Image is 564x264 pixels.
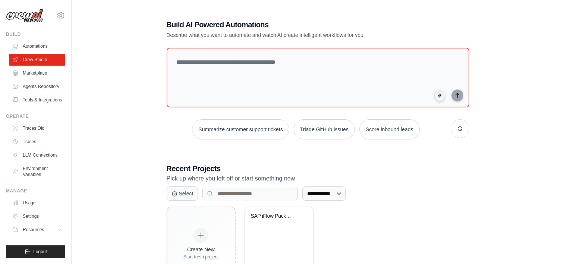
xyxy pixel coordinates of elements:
[167,19,417,30] h1: Build AI Powered Automations
[9,224,65,236] button: Resources
[9,54,65,66] a: Crew Studio
[23,227,44,233] span: Resources
[9,210,65,222] a: Settings
[9,67,65,79] a: Marketplace
[6,113,65,119] div: Operate
[167,31,417,39] p: Describe what you want to automate and watch AI create intelligent workflows for you
[167,163,469,174] h3: Recent Projects
[9,81,65,92] a: Agents Repository
[167,186,198,201] button: Select
[9,136,65,148] a: Traces
[6,188,65,194] div: Manage
[167,174,469,183] p: Pick up where you left off or start something new
[9,149,65,161] a: LLM Connections
[183,254,219,260] div: Start fresh project
[9,197,65,209] a: Usage
[251,213,296,220] div: SAP iFlow Package Generator & Packager
[6,245,65,258] button: Logout
[359,119,420,139] button: Score inbound leads
[6,31,65,37] div: Build
[6,9,43,23] img: Logo
[434,90,445,101] button: Click to speak your automation idea
[9,94,65,106] a: Tools & Integrations
[33,249,47,255] span: Logout
[183,246,219,253] div: Create New
[9,40,65,52] a: Automations
[192,119,289,139] button: Summarize customer support tickets
[9,163,65,180] a: Environment Variables
[294,119,355,139] button: Triage GitHub issues
[451,119,469,138] button: Get new suggestions
[9,122,65,134] a: Traces Old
